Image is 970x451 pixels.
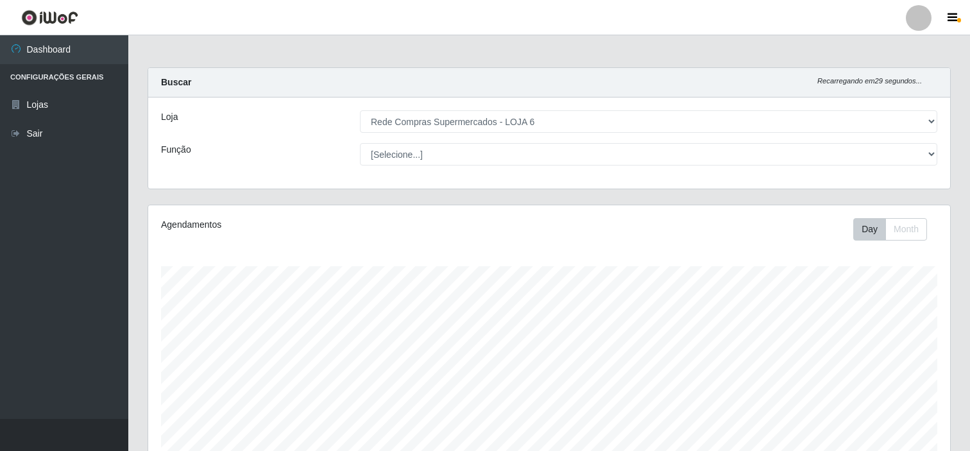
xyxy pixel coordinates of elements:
button: Day [853,218,886,241]
div: Agendamentos [161,218,473,232]
label: Loja [161,110,178,124]
i: Recarregando em 29 segundos... [817,77,922,85]
button: Month [885,218,927,241]
div: Toolbar with button groups [853,218,937,241]
strong: Buscar [161,77,191,87]
img: CoreUI Logo [21,10,78,26]
label: Função [161,143,191,157]
div: First group [853,218,927,241]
